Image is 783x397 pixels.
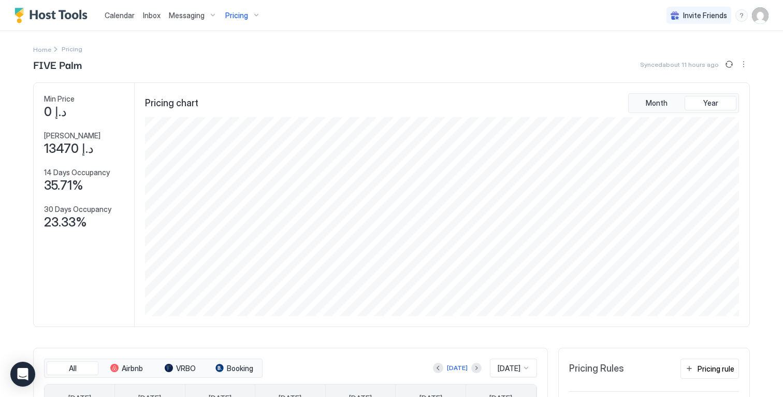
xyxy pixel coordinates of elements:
[44,94,75,104] span: Min Price
[44,141,94,157] span: د.إ 13470
[683,11,727,20] span: Invite Friends
[47,361,98,376] button: All
[176,364,196,373] span: VRBO
[445,362,469,374] button: [DATE]
[737,58,750,70] div: menu
[640,61,719,68] span: Synced about 11 hours ago
[145,97,198,109] span: Pricing chart
[33,44,51,54] div: Breadcrumb
[698,363,734,374] div: Pricing rule
[680,359,739,379] button: Pricing rule
[471,363,482,373] button: Next month
[752,7,769,24] div: User profile
[44,104,67,120] span: د.إ 0
[44,359,263,378] div: tab-group
[569,363,624,375] span: Pricing Rules
[631,96,683,110] button: Month
[33,44,51,54] a: Home
[105,11,135,20] span: Calendar
[498,364,520,373] span: [DATE]
[685,96,736,110] button: Year
[227,364,253,373] span: Booking
[628,93,739,113] div: tab-group
[44,168,110,177] span: 14 Days Occupancy
[44,131,100,140] span: [PERSON_NAME]
[154,361,206,376] button: VRBO
[10,362,35,387] div: Open Intercom Messenger
[169,11,205,20] span: Messaging
[723,58,735,70] button: Sync prices
[69,364,77,373] span: All
[208,361,260,376] button: Booking
[433,363,443,373] button: Previous month
[44,205,111,214] span: 30 Days Occupancy
[735,9,748,22] div: menu
[703,98,718,108] span: Year
[105,10,135,21] a: Calendar
[15,8,92,23] a: Host Tools Logo
[122,364,143,373] span: Airbnb
[646,98,668,108] span: Month
[62,45,82,53] span: Breadcrumb
[33,46,51,53] span: Home
[737,58,750,70] button: More options
[44,215,87,230] span: 23.33%
[33,56,82,72] span: FIVE Palm
[143,10,161,21] a: Inbox
[100,361,152,376] button: Airbnb
[44,178,83,193] span: 35.71%
[447,363,468,373] div: [DATE]
[225,11,248,20] span: Pricing
[143,11,161,20] span: Inbox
